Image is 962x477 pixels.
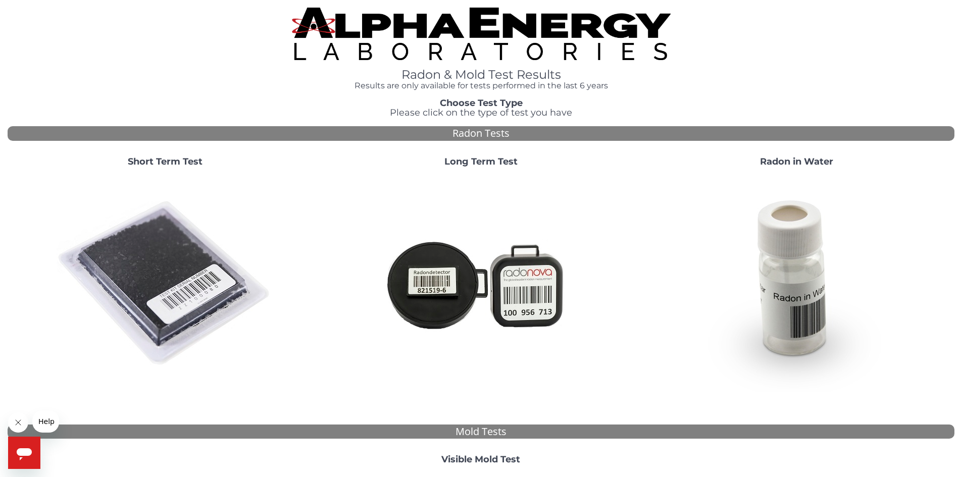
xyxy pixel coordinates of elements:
[292,8,671,60] img: TightCrop.jpg
[760,156,833,167] strong: Radon in Water
[390,107,572,118] span: Please click on the type of test you have
[688,175,905,392] img: RadoninWater.jpg
[292,68,671,81] h1: Radon & Mold Test Results
[292,81,671,90] h4: Results are only available for tests performed in the last 6 years
[57,175,274,392] img: ShortTerm.jpg
[441,454,520,465] strong: Visible Mold Test
[32,410,59,433] iframe: Message from company
[440,97,523,109] strong: Choose Test Type
[8,412,28,433] iframe: Close message
[444,156,518,167] strong: Long Term Test
[372,175,589,392] img: Radtrak2vsRadtrak3.jpg
[8,437,40,469] iframe: Button to launch messaging window
[8,126,954,141] div: Radon Tests
[128,156,202,167] strong: Short Term Test
[8,425,954,439] div: Mold Tests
